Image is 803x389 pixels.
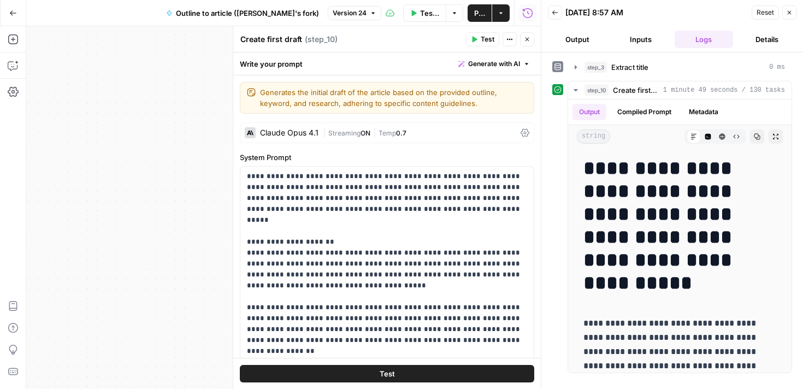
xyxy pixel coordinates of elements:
span: Test [380,368,395,379]
button: Logs [675,31,734,48]
span: Test Workflow [420,8,439,19]
span: Publish [474,8,485,19]
span: | [323,127,328,138]
div: Claude Opus 4.1 [260,129,318,137]
span: Extract title [611,62,648,73]
button: Output [572,104,606,120]
button: 1 minute 49 seconds / 130 tasks [568,81,792,99]
button: Reset [752,5,779,20]
span: string [577,129,610,144]
span: 0 ms [769,62,785,72]
span: ( step_10 ) [305,34,338,45]
span: Generate with AI [468,59,520,69]
button: Test Workflow [403,4,446,22]
div: 1 minute 49 seconds / 130 tasks [568,99,792,373]
span: Create first draft [613,85,659,96]
button: Metadata [682,104,725,120]
span: Reset [757,8,774,17]
textarea: Generates the initial draft of the article based on the provided outline, keyword, and research, ... [260,87,527,109]
button: Test [466,32,499,46]
button: Test [240,365,534,382]
span: 0.7 [396,129,406,137]
span: Version 24 [333,8,367,18]
button: 0 ms [568,58,792,76]
textarea: Create first draft [240,34,302,45]
button: Generate with AI [454,57,534,71]
div: Write your prompt [233,52,541,75]
span: Streaming [328,129,361,137]
span: Test [481,34,494,44]
button: Output [548,31,607,48]
label: System Prompt [240,152,534,163]
button: Inputs [611,31,670,48]
span: Outline to article ([PERSON_NAME]'s fork) [176,8,319,19]
span: step_3 [584,62,607,73]
span: ON [361,129,370,137]
button: Publish [468,4,492,22]
span: step_10 [584,85,609,96]
span: Temp [379,129,396,137]
button: Details [737,31,796,48]
button: Outline to article ([PERSON_NAME]'s fork) [160,4,326,22]
button: Version 24 [328,6,381,20]
button: Compiled Prompt [611,104,678,120]
span: 1 minute 49 seconds / 130 tasks [663,85,785,95]
span: | [370,127,379,138]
